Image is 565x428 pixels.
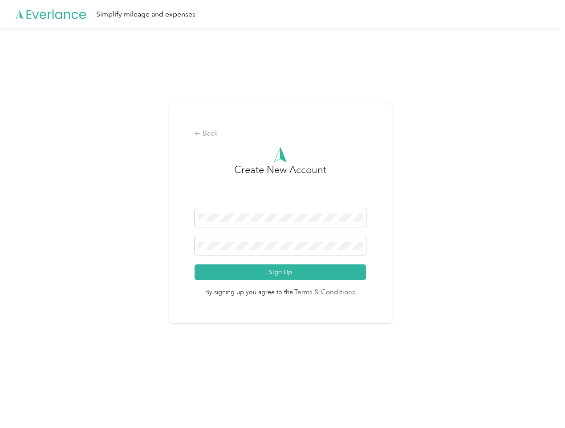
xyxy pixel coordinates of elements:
[195,264,366,280] button: Sign Up
[234,162,326,208] h3: Create New Account
[195,280,366,298] span: By signing up you agree to the
[293,288,356,298] a: Terms & Conditions
[96,9,195,20] div: Simplify mileage and expenses
[195,128,366,139] div: Back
